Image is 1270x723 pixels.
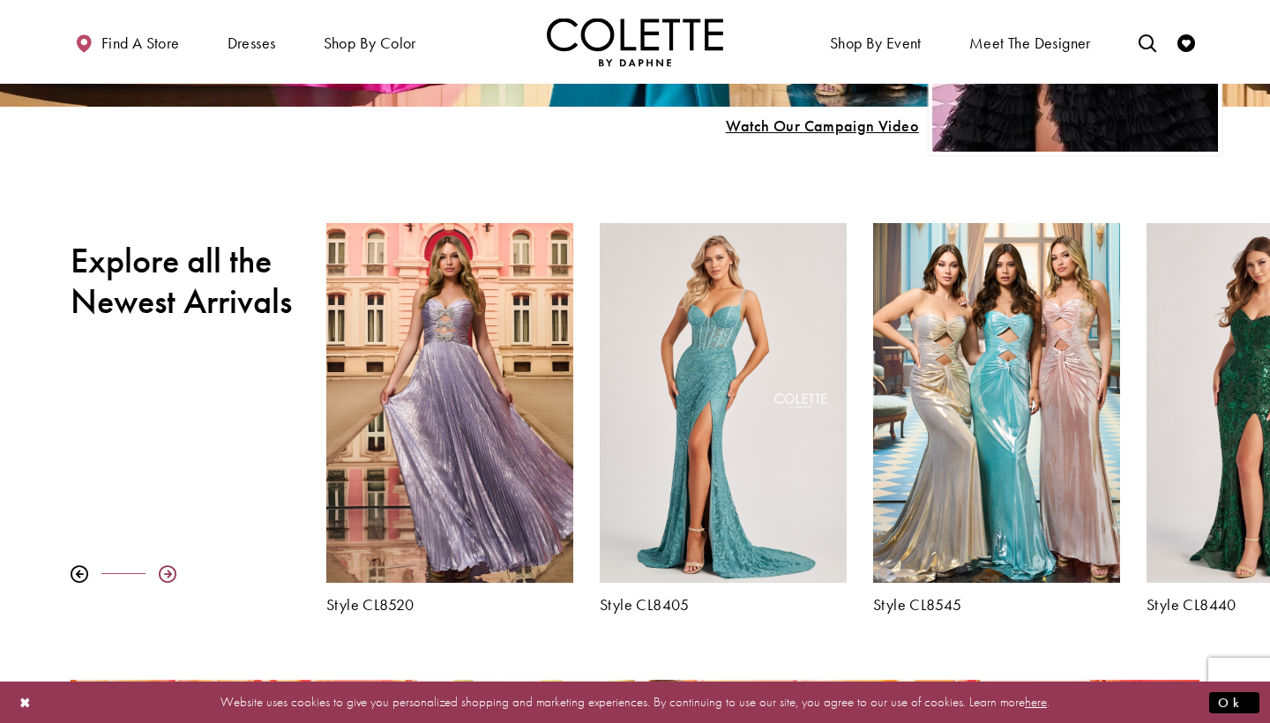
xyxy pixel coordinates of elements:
a: Toggle search [1134,18,1161,66]
a: Style CL8520 [326,596,573,614]
span: Find a store [101,34,180,52]
button: Close Dialog [11,687,41,718]
button: Submit Dialog [1209,691,1259,713]
span: Play Slide #15 Video [725,117,919,135]
span: Dresses [228,34,276,52]
div: Colette by Daphne Style No. CL8545 [860,210,1133,626]
span: Shop by color [324,34,416,52]
a: Visit Colette by Daphne Style No. CL8520 Page [326,223,573,582]
h2: Explore all the Newest Arrivals [71,241,300,322]
a: Visit Home Page [547,18,723,66]
div: Colette by Daphne Style No. CL8405 [586,210,860,626]
a: here [1025,693,1047,711]
p: Website uses cookies to give you personalized shopping and marketing experiences. By continuing t... [127,690,1143,714]
a: Style CL8545 [873,596,1120,614]
a: Meet the designer [965,18,1095,66]
a: Check Wishlist [1173,18,1199,66]
span: Shop By Event [830,34,922,52]
a: Visit Colette by Daphne Style No. CL8545 Page [873,223,1120,582]
span: Shop By Event [825,18,926,66]
img: Colette by Daphne [547,18,723,66]
span: Meet the designer [969,34,1091,52]
a: Visit Colette by Daphne Style No. CL8405 Page [600,223,847,582]
span: Shop by color [319,18,421,66]
div: Colette by Daphne Style No. CL8520 [313,210,586,626]
a: Find a store [71,18,183,66]
span: Dresses [223,18,280,66]
a: Style CL8405 [600,596,847,614]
